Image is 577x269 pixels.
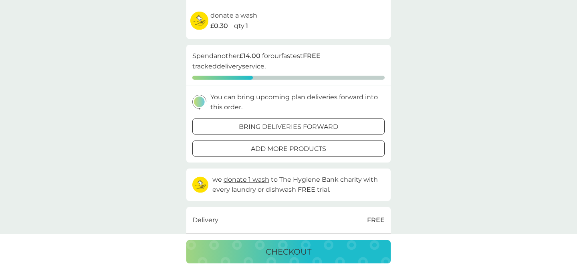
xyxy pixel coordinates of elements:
strong: FREE [303,52,321,60]
p: You can bring upcoming plan deliveries forward into this order. [210,92,385,112]
p: Spend another for our fastest tracked delivery service. [192,51,385,71]
p: FREE [367,215,385,225]
p: add more products [251,144,326,154]
button: bring deliveries forward [192,118,385,134]
p: checkout [266,245,311,258]
p: we to The Hygiene Bank charity with every laundry or dishwash FREE trial. [212,175,385,195]
span: donate 1 wash [224,176,269,183]
p: Delivery [192,215,218,225]
button: add more products [192,141,385,157]
span: £0.30 [210,21,228,31]
button: checkout [186,240,391,263]
img: delivery-schedule.svg [192,95,206,110]
p: 1 [246,21,248,31]
p: bring deliveries forward [239,122,338,132]
p: qty [234,21,244,31]
p: donate a wash [210,10,257,21]
strong: £14.00 [239,52,260,60]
